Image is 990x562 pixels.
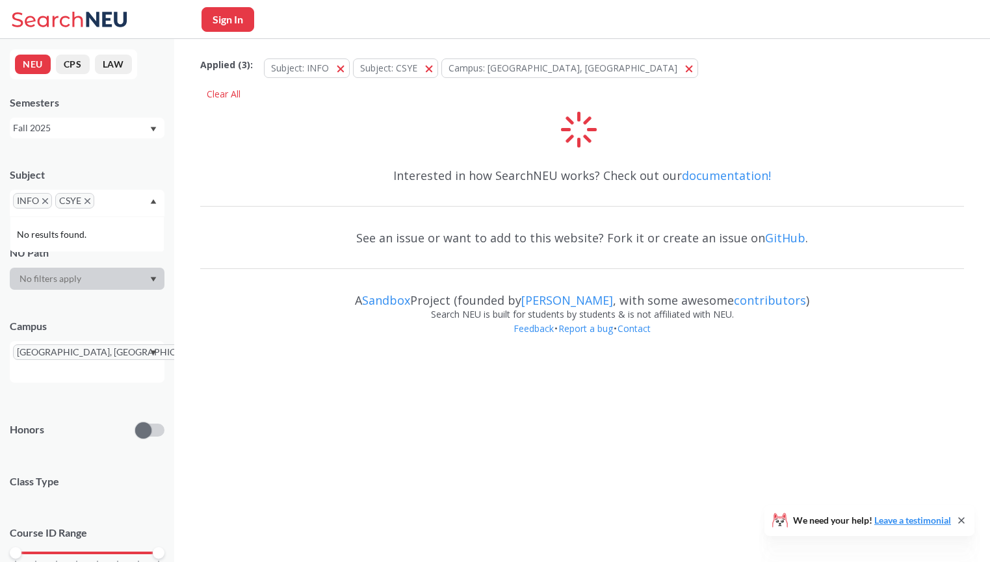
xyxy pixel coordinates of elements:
a: [PERSON_NAME] [521,292,613,308]
svg: Dropdown arrow [150,199,157,204]
span: Campus: [GEOGRAPHIC_DATA], [GEOGRAPHIC_DATA] [449,62,677,74]
button: Sign In [202,7,254,32]
button: Campus: [GEOGRAPHIC_DATA], [GEOGRAPHIC_DATA] [441,58,698,78]
span: Applied ( 3 ): [200,58,253,72]
button: LAW [95,55,132,74]
div: Fall 2025Dropdown arrow [10,118,164,138]
a: contributors [734,292,806,308]
div: • • [200,322,964,355]
div: Clear All [200,84,247,104]
div: See an issue or want to add to this website? Fork it or create an issue on . [200,219,964,257]
span: INFOX to remove pill [13,193,52,209]
svg: X to remove pill [42,198,48,204]
span: [GEOGRAPHIC_DATA], [GEOGRAPHIC_DATA]X to remove pill [13,344,220,360]
span: Subject: INFO [271,62,329,74]
span: No results found. [17,227,89,242]
button: Subject: CSYE [353,58,438,78]
button: CPS [56,55,90,74]
p: Honors [10,422,44,437]
svg: Dropdown arrow [150,350,157,355]
a: Leave a testimonial [874,515,951,526]
button: NEU [15,55,51,74]
div: [GEOGRAPHIC_DATA], [GEOGRAPHIC_DATA]X to remove pillDropdown arrow [10,341,164,383]
div: INFOX to remove pillCSYEX to remove pillDropdown arrowNo results found. [10,190,164,216]
div: Subject [10,168,164,182]
a: documentation! [682,168,771,183]
div: Semesters [10,96,164,110]
svg: Dropdown arrow [150,127,157,132]
a: Report a bug [558,322,614,335]
div: Search NEU is built for students by students & is not affiliated with NEU. [200,307,964,322]
span: CSYEX to remove pill [55,193,94,209]
div: Interested in how SearchNEU works? Check out our [200,157,964,194]
span: Subject: CSYE [360,62,417,74]
svg: X to remove pill [85,198,90,204]
span: Class Type [10,474,164,489]
span: We need your help! [793,516,951,525]
div: Campus [10,319,164,333]
a: Feedback [513,322,554,335]
a: GitHub [765,230,805,246]
button: Subject: INFO [264,58,350,78]
div: Dropdown arrow [10,268,164,290]
a: Contact [617,322,651,335]
a: Sandbox [362,292,410,308]
svg: Dropdown arrow [150,277,157,282]
div: NU Path [10,246,164,260]
div: Fall 2025 [13,121,149,135]
div: A Project (founded by , with some awesome ) [200,281,964,307]
p: Course ID Range [10,526,164,541]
